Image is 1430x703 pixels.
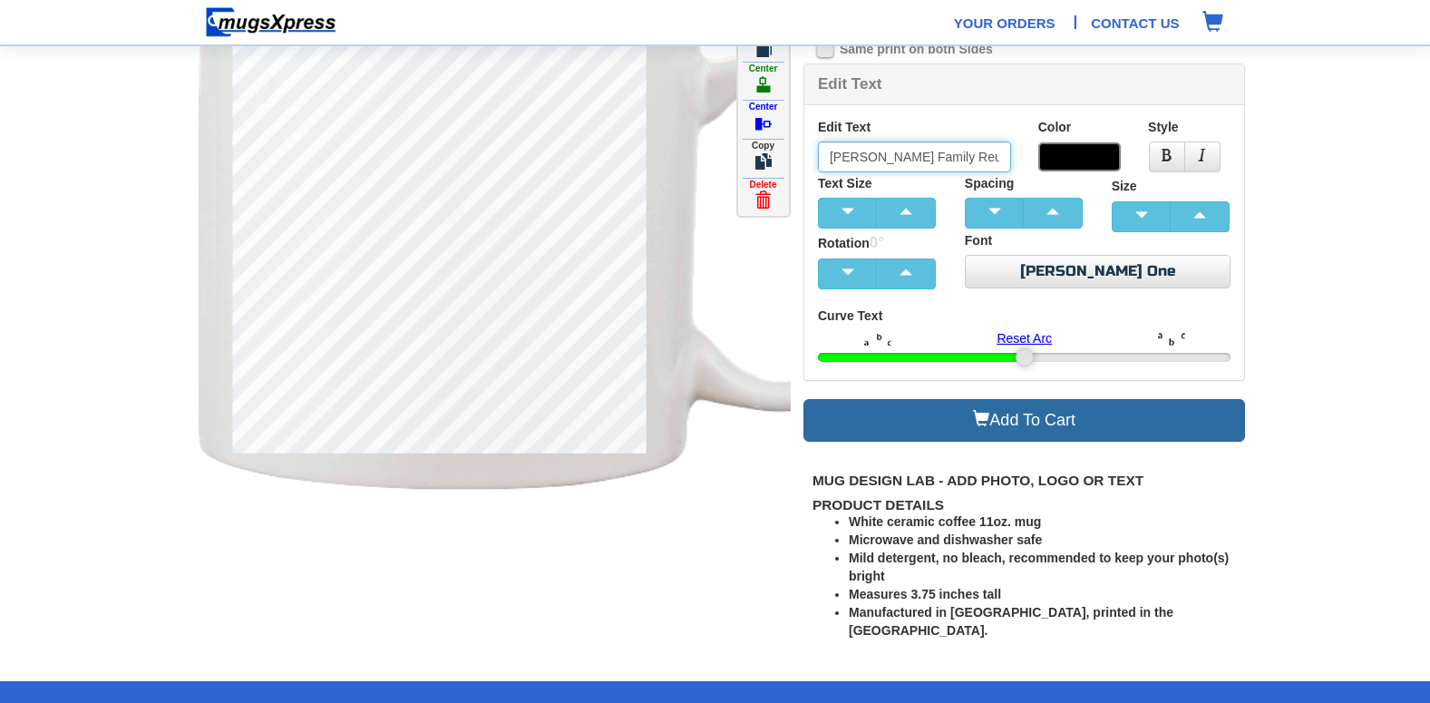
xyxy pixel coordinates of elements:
[818,232,938,254] label: Rotation
[1038,119,1121,137] label: Color
[744,140,783,173] label: Copy
[812,498,1246,513] h2: Product Details
[997,331,1052,346] a: Reset Arc
[1112,175,1231,197] label: Size
[864,334,891,346] img: arcd.png
[965,175,1085,193] label: Spacing
[199,14,344,28] a: Home
[840,42,993,56] b: Same print on both Sides
[849,587,1001,601] b: Measures 3.75 inches tall
[1148,119,1231,137] label: Style
[818,119,871,137] label: Edit Text
[870,234,884,251] span: 0°
[849,532,1042,547] b: Microwave and dishwasher safe
[849,514,1041,529] b: White ceramic coffee 11oz. mug
[954,14,1055,33] a: Your Orders
[741,101,786,134] label: Center Vertically
[818,142,1011,172] input: Enter Text
[818,75,882,93] b: Edit Text
[965,255,1231,288] a: [PERSON_NAME] One
[849,551,1229,583] b: Mild detergent, no bleach, recommended to keep your photo(s) bright
[812,474,1246,489] h1: Mug Design Lab - Add photo, logo or Text
[818,175,938,193] label: Text Size
[818,308,882,326] label: Curve Text
[1038,162,1121,172] a: Color
[803,399,1246,442] a: Add To Cart
[205,6,337,38] img: mugsexpress logo
[849,605,1173,638] b: Manufactured in [GEOGRAPHIC_DATA], printed in the [GEOGRAPHIC_DATA].
[741,179,784,212] label: Delete
[1091,14,1179,33] a: Contact Us
[1158,333,1185,346] img: arcu.png
[1038,142,1121,174] label: Color
[1074,11,1078,33] span: |
[965,232,992,250] label: Font
[741,63,786,96] label: Center Horizontally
